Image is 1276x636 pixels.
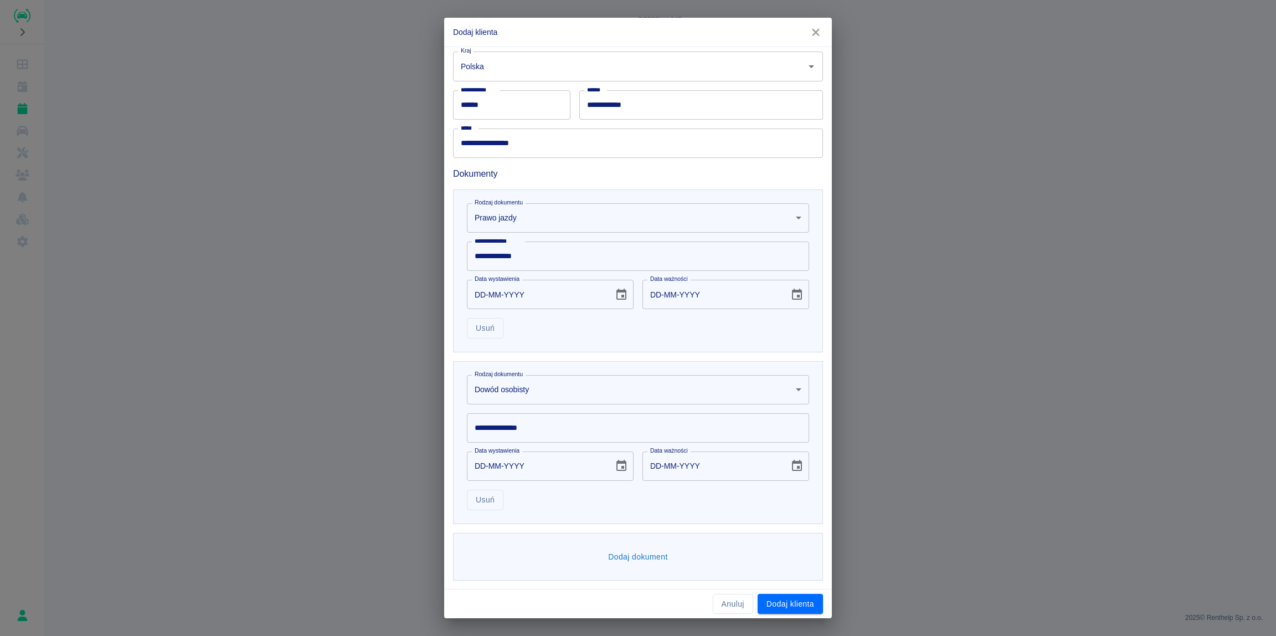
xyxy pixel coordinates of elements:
[786,455,808,477] button: Choose date
[475,198,523,207] label: Rodzaj dokumentu
[467,203,809,233] div: Prawo jazdy
[475,370,523,378] label: Rodzaj dokumentu
[475,447,519,455] label: Data wystawienia
[444,18,832,47] h2: Dodaj klienta
[467,452,606,481] input: DD-MM-YYYY
[461,47,471,55] label: Kraj
[604,547,672,567] button: Dodaj dokument
[650,275,688,283] label: Data ważności
[467,490,503,510] button: Usuń
[610,284,632,306] button: Choose date
[650,447,688,455] label: Data ważności
[475,275,519,283] label: Data wystawienia
[786,284,808,306] button: Choose date
[467,318,503,338] button: Usuń
[642,452,781,481] input: DD-MM-YYYY
[467,280,606,309] input: DD-MM-YYYY
[642,280,781,309] input: DD-MM-YYYY
[453,167,823,181] h6: Dokumenty
[713,594,753,614] button: Anuluj
[758,594,823,614] button: Dodaj klienta
[467,375,809,404] div: Dowód osobisty
[610,455,632,477] button: Choose date
[804,59,819,74] button: Otwórz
